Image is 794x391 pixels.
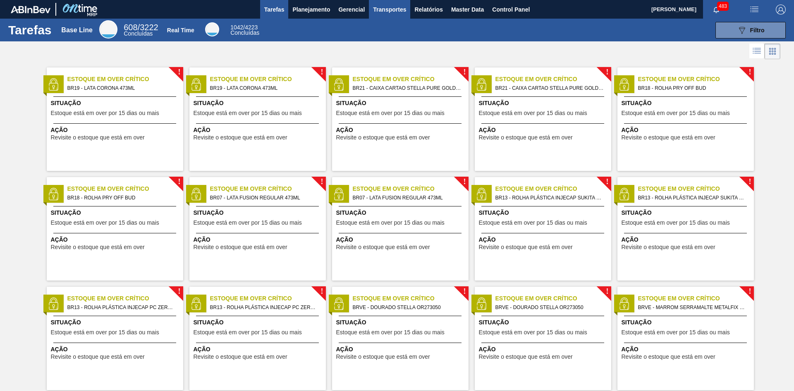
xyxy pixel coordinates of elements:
span: Revisite o estoque que está em over [194,244,287,250]
span: Revisite o estoque que está em over [479,354,573,360]
span: ! [749,179,751,185]
img: status [332,188,345,200]
span: Relatórios [414,5,442,14]
span: Situação [51,99,181,108]
span: BR18 - ROLHA PRY OFF BUD [638,84,747,93]
img: Logout [776,5,786,14]
span: Ação [479,126,609,134]
span: Ação [622,235,752,244]
div: Base Line [99,20,117,38]
img: status [618,78,630,91]
span: Estoque está em over por 15 dias ou mais [622,110,730,116]
span: Estoque em Over Crítico [495,185,611,193]
span: Estoque em Over Crítico [353,185,469,193]
span: Ação [194,345,324,354]
span: Situação [622,209,752,217]
span: BR19 - LATA CORONA 473ML [210,84,319,93]
div: Base Line [61,26,93,34]
img: status [47,188,60,200]
span: ! [606,69,608,75]
img: status [475,297,488,310]
span: Estoque está em over por 15 dias ou mais [336,220,445,226]
span: Revisite o estoque que está em over [194,134,287,141]
span: Revisite o estoque que está em over [622,134,715,141]
span: Transportes [373,5,406,14]
img: status [332,78,345,91]
span: Ação [51,235,181,244]
img: status [618,297,630,310]
img: status [475,188,488,200]
span: Estoque em Over Crítico [495,294,611,303]
span: 1042 [230,24,243,31]
span: BR13 - ROLHA PLÁSTICA INJECAP PC ZERO SHORT [210,303,319,312]
span: Revisite o estoque que está em over [622,354,715,360]
span: Revisite o estoque que está em over [51,354,145,360]
img: status [190,297,202,310]
span: ! [178,288,180,295]
span: BR21 - CAIXA CARTAO STELLA PURE GOLD 330 ML [495,84,605,93]
span: ! [463,179,466,185]
span: Concluídas [124,30,153,37]
span: BR18 - ROLHA PRY OFF BUD [67,193,177,202]
span: Ação [479,345,609,354]
span: Estoque está em over por 15 dias ou mais [194,220,302,226]
span: Estoque em Over Crítico [67,185,183,193]
span: Estoque está em over por 15 dias ou mais [51,110,159,116]
span: ! [320,179,323,185]
span: Ação [336,235,466,244]
div: Base Line [124,24,158,36]
span: BR19 - LATA CORONA 473ML [67,84,177,93]
span: Filtro [750,27,765,34]
span: Estoque está em over por 15 dias ou mais [194,110,302,116]
span: Estoque em Over Crítico [353,75,469,84]
div: Real Time [205,22,219,36]
span: Situação [336,99,466,108]
span: Situação [479,99,609,108]
span: BR07 - LATA FUSION REGULAR 473ML [353,193,462,202]
span: Master Data [451,5,484,14]
span: Estoque em Over Crítico [353,294,469,303]
span: Situação [336,318,466,327]
button: Notificações [703,4,729,15]
span: 483 [717,2,729,11]
span: Ação [336,345,466,354]
span: Ação [622,126,752,134]
span: ! [178,179,180,185]
span: Estoque em Over Crítico [210,294,326,303]
span: BR07 - LATA FUSION REGULAR 473ML [210,193,319,202]
span: Estoque está em over por 15 dias ou mais [336,110,445,116]
span: BR21 - CAIXA CARTAO STELLA PURE GOLD 330 ML [353,84,462,93]
img: status [475,78,488,91]
span: Ação [51,126,181,134]
span: Situação [194,99,324,108]
span: Estoque em Over Crítico [210,185,326,193]
img: status [47,297,60,310]
span: Revisite o estoque que está em over [336,134,430,141]
span: ! [749,288,751,295]
span: Situação [51,209,181,217]
span: Estoque em Over Crítico [67,294,183,303]
span: Revisite o estoque que está em over [479,134,573,141]
span: ! [178,69,180,75]
span: Situação [479,209,609,217]
img: status [190,78,202,91]
span: Revisite o estoque que está em over [51,134,145,141]
div: Real Time [167,27,194,34]
span: Ação [194,235,324,244]
span: Tarefas [264,5,285,14]
span: Estoque em Over Crítico [210,75,326,84]
div: Visão em Cards [765,43,780,59]
span: Estoque em Over Crítico [638,75,754,84]
span: Control Panel [492,5,530,14]
span: Revisite o estoque que está em over [336,354,430,360]
span: Planejamento [292,5,330,14]
h1: Tarefas [8,25,52,35]
span: Revisite o estoque que está em over [194,354,287,360]
span: BRVE - DOURADO STELLA OR273050 [495,303,605,312]
span: Estoque está em over por 15 dias ou mais [51,329,159,336]
span: Estoque em Over Crítico [67,75,183,84]
span: Estoque em Over Crítico [495,75,611,84]
span: Concluídas [230,29,259,36]
span: / 3222 [124,23,158,32]
img: status [47,78,60,91]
